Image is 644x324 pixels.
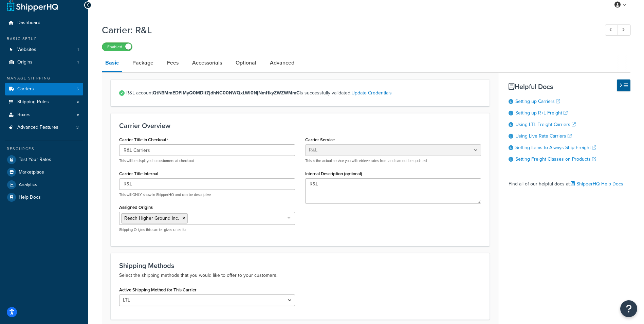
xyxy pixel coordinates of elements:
[17,112,31,118] span: Boxes
[19,169,44,175] span: Marketplace
[102,43,132,51] label: Enabled
[5,83,83,95] a: Carriers5
[305,158,481,163] p: This is the actual service you will retrieve rates from and can not be updated
[266,55,298,71] a: Advanced
[17,86,34,92] span: Carriers
[5,146,83,152] div: Resources
[5,191,83,203] a: Help Docs
[119,262,481,269] h3: Shipping Methods
[102,55,122,72] a: Basic
[5,56,83,69] a: Origins1
[17,20,40,26] span: Dashboard
[5,17,83,29] a: Dashboard
[164,55,182,71] a: Fees
[515,144,596,151] a: Setting Items to Always Ship Freight
[17,99,49,105] span: Shipping Rules
[126,88,481,98] span: R&L account is successfully validated.
[119,271,481,280] p: Select the shipping methods that you would like to offer to your customers.
[19,157,51,163] span: Test Your Rates
[119,205,153,210] label: Assigned Origins
[5,43,83,56] li: Websites
[515,109,568,116] a: Setting up R+L Freight
[5,166,83,178] a: Marketplace
[305,137,335,142] label: Carrier Service
[19,195,41,200] span: Help Docs
[5,109,83,121] a: Boxes
[77,47,79,53] span: 1
[617,79,630,91] button: Hide Help Docs
[189,55,225,71] a: Accessorials
[305,171,362,176] label: Internal Description (optional)
[618,24,631,36] a: Next Record
[76,86,79,92] span: 5
[17,59,33,65] span: Origins
[5,43,83,56] a: Websites1
[620,300,637,317] button: Open Resource Center
[5,179,83,191] a: Analytics
[509,174,630,189] div: Find all of our helpful docs at:
[76,125,79,130] span: 3
[19,182,37,188] span: Analytics
[102,23,592,37] h1: Carrier: R&L
[119,192,295,197] p: This will ONLY show in ShipperHQ and can be descriptive
[5,96,83,108] a: Shipping Rules
[119,227,295,232] p: Shipping Origins this carrier gives rates for
[129,55,157,71] a: Package
[515,98,560,105] a: Setting up Carriers
[5,56,83,69] li: Origins
[5,121,83,134] a: Advanced Features3
[5,83,83,95] li: Carriers
[305,178,481,203] textarea: R&L
[515,132,572,140] a: Using Live Rate Carriers
[119,287,197,292] label: Active Shipping Method for This Carrier
[605,24,618,36] a: Previous Record
[77,59,79,65] span: 1
[351,89,392,96] a: Update Credentials
[5,36,83,42] div: Basic Setup
[515,121,576,128] a: Using LTL Freight Carriers
[119,158,295,163] p: This will be displayed to customers at checkout
[119,171,158,176] label: Carrier Title Internal
[5,75,83,81] div: Manage Shipping
[5,154,83,166] a: Test Your Rates
[124,215,179,222] span: Reach Higher Ground Inc.
[515,156,596,163] a: Setting Freight Classes on Products
[119,137,168,143] label: Carrier Title in Checkout
[232,55,260,71] a: Optional
[5,121,83,134] li: Advanced Features
[153,89,300,96] strong: QtN3MmEDFiMyQ0MDItZjdhNC00NWQxLWI0NjNmI1kyZWZWMmC
[571,180,623,187] a: ShipperHQ Help Docs
[17,47,36,53] span: Websites
[17,125,58,130] span: Advanced Features
[119,122,481,129] h3: Carrier Overview
[509,83,630,90] h3: Helpful Docs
